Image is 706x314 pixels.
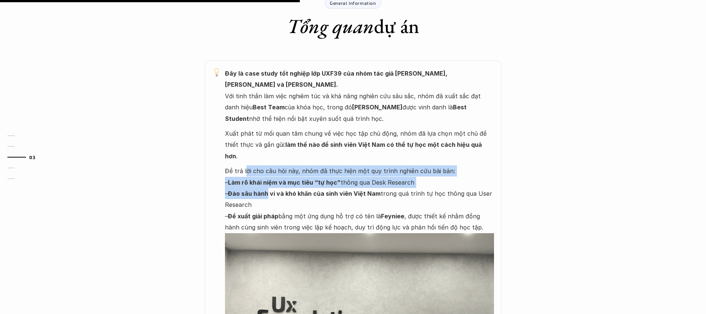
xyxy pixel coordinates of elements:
[253,103,285,111] strong: Best Team
[225,68,494,124] p: Với tinh thần làm việc nghiêm túc và khả năng nghiên cứu sâu sắc, nhóm đã xuất sắc đạt danh hiệu ...
[225,141,483,159] strong: làm thế nào để sinh viên Việt Nam có thể tự học một cách hiệu quả hơn
[225,103,468,122] strong: Best Student
[287,14,419,38] h1: dự án
[228,212,278,220] strong: Đề xuất giải pháp
[381,212,404,220] strong: Feyniee
[225,165,494,233] p: Để trả lời cho câu hỏi này, nhóm đã thực hiện một quy trình nghiên cứu bài bản: – thông qua Desk ...
[228,190,381,197] strong: Đào sâu hành vi và khó khăn của sinh viên Việt Nam
[228,179,341,186] strong: Làm rõ khái niệm và mục tiêu “tự học”
[330,0,376,6] p: General Information
[29,154,35,159] strong: 03
[7,153,43,162] a: 03
[287,13,374,39] em: Tổng quan
[225,128,494,162] p: Xuất phát từ mối quan tâm chung về việc học tập chủ động, nhóm đã lựa chọn một chủ đề thiết thực ...
[352,103,402,111] strong: [PERSON_NAME]
[225,70,449,88] strong: Đây là case study tốt nghiệp lớp UXF39 của nhóm tác giả [PERSON_NAME], [PERSON_NAME] và [PERSON_N...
